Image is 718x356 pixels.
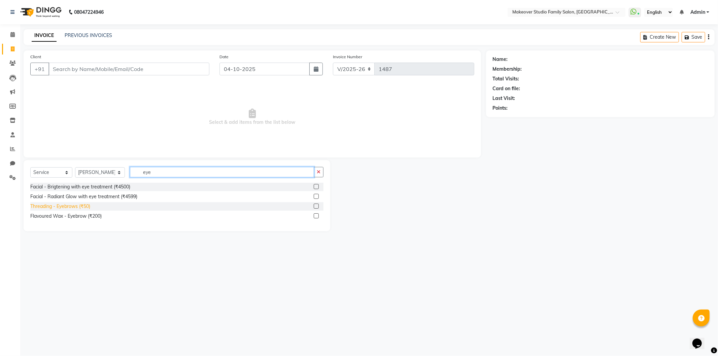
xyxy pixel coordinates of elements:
[493,105,508,112] div: Points:
[65,32,112,38] a: PREVIOUS INVOICES
[493,95,515,102] div: Last Visit:
[17,3,63,22] img: logo
[333,54,362,60] label: Invoice Number
[30,83,474,151] span: Select & add items from the list below
[219,54,229,60] label: Date
[493,75,519,82] div: Total Visits:
[30,54,41,60] label: Client
[30,63,49,75] button: +91
[640,32,679,42] button: Create New
[493,85,520,92] div: Card on file:
[30,183,130,190] div: Facial - Brigtening with eye treatment (₹4500)
[493,56,508,63] div: Name:
[690,329,711,349] iframe: chat widget
[130,167,314,177] input: Search or Scan
[32,30,57,42] a: INVOICE
[493,66,522,73] div: Membership:
[682,32,705,42] button: Save
[30,213,102,220] div: Flavoured Wax - Eyebrow (₹200)
[74,3,104,22] b: 08047224946
[48,63,209,75] input: Search by Name/Mobile/Email/Code
[30,193,137,200] div: Facial - Radiant Glow with eye treatment (₹4599)
[690,9,705,16] span: Admin
[30,203,90,210] div: Threading - Eyebrows (₹50)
